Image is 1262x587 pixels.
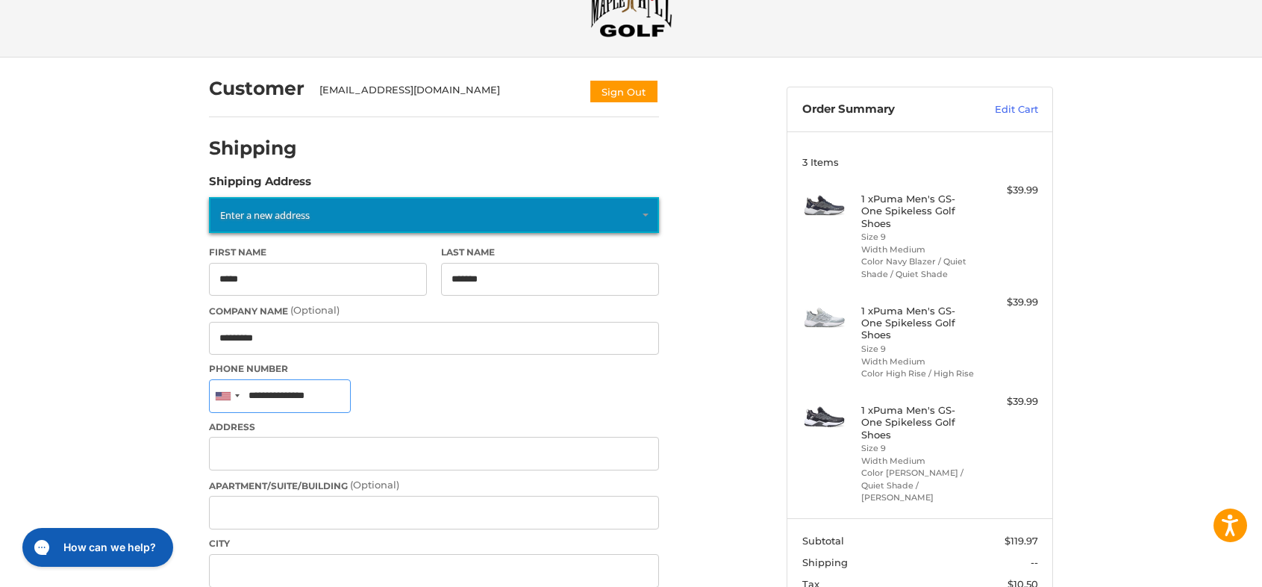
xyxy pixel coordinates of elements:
[209,362,659,376] label: Phone Number
[209,537,659,550] label: City
[1005,535,1038,547] span: $119.97
[802,535,844,547] span: Subtotal
[861,467,975,504] li: Color [PERSON_NAME] / Quiet Shade / [PERSON_NAME]
[861,231,975,243] li: Size 9
[802,556,848,568] span: Shipping
[861,355,975,368] li: Width Medium
[209,303,659,318] label: Company Name
[1031,556,1038,568] span: --
[319,83,575,104] div: [EMAIL_ADDRESS][DOMAIN_NAME]
[861,343,975,355] li: Size 9
[210,380,244,412] div: United States: +1
[220,208,310,222] span: Enter a new address
[209,137,297,160] h2: Shipping
[861,243,975,256] li: Width Medium
[979,394,1038,409] div: $39.99
[209,478,659,493] label: Apartment/Suite/Building
[861,255,975,280] li: Color Navy Blazer / Quiet Shade / Quiet Shade
[209,197,659,233] a: Enter or select a different address
[802,102,963,117] h3: Order Summary
[802,156,1038,168] h3: 3 Items
[861,442,975,455] li: Size 9
[963,102,1038,117] a: Edit Cart
[209,77,304,100] h2: Customer
[350,479,399,491] small: (Optional)
[209,173,311,197] legend: Shipping Address
[861,404,975,441] h4: 1 x Puma Men's GS-One Spikeless Golf Shoes
[861,455,975,468] li: Width Medium
[1139,547,1262,587] iframe: Google Customer Reviews
[441,246,659,259] label: Last Name
[589,79,659,104] button: Sign Out
[979,183,1038,198] div: $39.99
[861,193,975,229] h4: 1 x Puma Men's GS-One Spikeless Golf Shoes
[209,246,427,259] label: First Name
[15,523,178,572] iframe: Gorgias live chat messenger
[290,304,340,316] small: (Optional)
[861,305,975,341] h4: 1 x Puma Men's GS-One Spikeless Golf Shoes
[979,295,1038,310] div: $39.99
[209,420,659,434] label: Address
[861,367,975,380] li: Color High Rise / High Rise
